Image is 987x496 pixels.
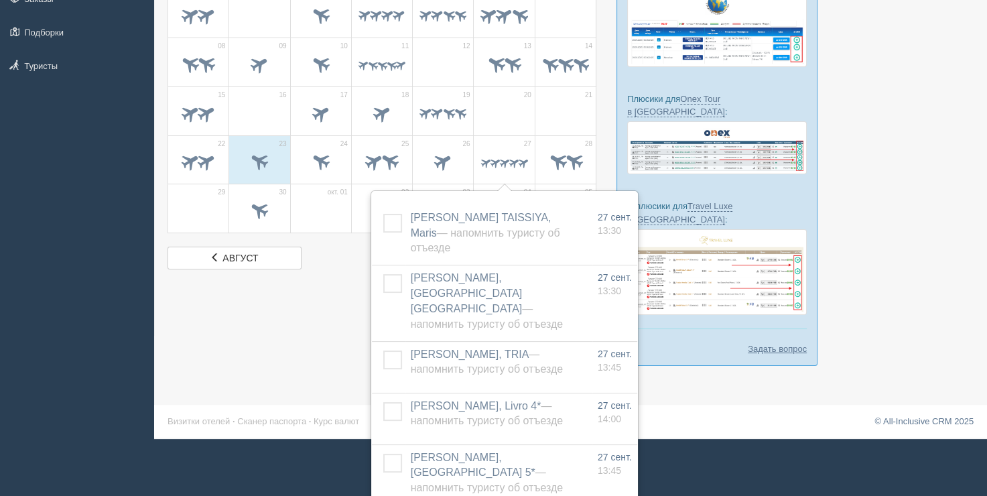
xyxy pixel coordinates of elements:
[401,42,409,51] span: 11
[411,227,560,254] span: — Напомнить туристу об отъезде
[401,139,409,149] span: 25
[411,212,560,254] a: [PERSON_NAME] TAISSIYA, Maris— Напомнить туристу об отъезде
[598,225,621,236] span: 13:30
[462,139,470,149] span: 26
[218,139,225,149] span: 22
[411,349,563,375] span: [PERSON_NAME], TRIA
[598,349,632,359] span: 27 сент.
[411,212,560,254] span: [PERSON_NAME] TAISSIYA, Maris
[598,450,632,477] a: 27 сент. 13:45
[340,90,348,100] span: 17
[218,188,225,197] span: 29
[168,416,230,426] a: Визитки отелей
[627,229,807,316] img: travel-luxe-%D0%BF%D0%BE%D0%B4%D0%B1%D0%BE%D1%80%D0%BA%D0%B0-%D1%81%D1%80%D0%BC-%D0%B4%D0%BB%D1%8...
[524,188,531,197] span: 04
[340,42,348,51] span: 10
[309,416,312,426] span: ·
[598,271,632,298] a: 27 сент. 13:30
[328,188,348,197] span: окт. 01
[401,188,409,197] span: 02
[237,416,306,426] a: Сканер паспорта
[598,399,632,426] a: 27 сент. 14:00
[627,121,807,174] img: onex-tour-proposal-crm-for-travel-agency.png
[411,400,563,427] a: [PERSON_NAME], Livro 4*— Напомнить туристу об отъезде
[627,201,732,225] a: Travel Luxe в [GEOGRAPHIC_DATA]
[585,139,592,149] span: 28
[222,253,258,263] span: август
[462,188,470,197] span: 03
[598,452,632,462] span: 27 сент.
[279,188,286,197] span: 30
[411,452,563,494] span: [PERSON_NAME], [GEOGRAPHIC_DATA] 5*
[598,286,621,296] span: 13:30
[411,303,563,330] span: — Напомнить туристу об отъезде
[598,347,632,374] a: 27 сент. 13:45
[314,416,359,426] a: Курс валют
[462,42,470,51] span: 12
[524,139,531,149] span: 27
[585,188,592,197] span: 05
[598,210,632,237] a: 27 сент. 13:30
[585,42,592,51] span: 14
[524,90,531,100] span: 20
[279,139,286,149] span: 23
[401,90,409,100] span: 18
[411,349,563,375] a: [PERSON_NAME], TRIA— Напомнить туристу об отъезде
[411,272,563,330] span: [PERSON_NAME], [GEOGRAPHIC_DATA] [GEOGRAPHIC_DATA]
[411,272,563,330] a: [PERSON_NAME], [GEOGRAPHIC_DATA] [GEOGRAPHIC_DATA]— Напомнить туристу об отъезде
[598,212,632,223] span: 27 сент.
[598,414,621,424] span: 14:00
[598,362,621,373] span: 13:45
[524,42,531,51] span: 13
[598,400,632,411] span: 27 сент.
[627,200,807,225] p: И плюсики для :
[218,90,225,100] span: 15
[279,42,286,51] span: 09
[168,247,302,269] a: август
[411,400,563,427] span: [PERSON_NAME], Livro 4*
[279,90,286,100] span: 16
[411,452,563,494] a: [PERSON_NAME], [GEOGRAPHIC_DATA] 5*— Напомнить туристу об отъезде
[462,90,470,100] span: 19
[598,272,632,283] span: 27 сент.
[874,416,974,426] a: © All-Inclusive CRM 2025
[340,139,348,149] span: 24
[218,42,225,51] span: 08
[748,343,807,355] a: Задать вопрос
[598,465,621,476] span: 13:45
[233,416,235,426] span: ·
[627,92,807,118] p: Плюсики для :
[585,90,592,100] span: 21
